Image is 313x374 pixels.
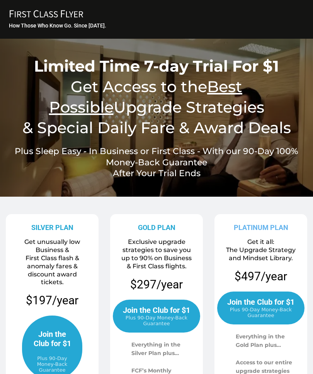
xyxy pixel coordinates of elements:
span: The Upgrade Strategy [226,246,296,254]
span: Get it all: [247,238,274,245]
strong: PLATINUM PLAN [234,223,288,232]
span: Everything in the Gold Plan plus… [236,333,285,348]
span: Join the Club for $1 [31,329,74,348]
p: $497/year [235,269,287,284]
span: Limited Time 7-day Trial For $1 [34,57,279,75]
a: Join the Club for $1 Plus 90-Day Money-Back Guarantee [217,292,304,324]
span: Exclusive upgrade strategies to save you up to 90% on Business & First Class flights. [121,238,192,269]
span: Plus 90-Day Money-Back Guarantee [31,355,74,373]
span: Everything in the Silver Plan plus… [131,341,180,357]
span: Join the Club for $1 [227,297,294,307]
span: Plus Sleep Easy - In Business or First Class - With our 90-Day 100% Money-Back Guarantee [15,146,298,168]
strong: SILVER PLAN [31,223,73,232]
span: & Special Daily Fare & Award Deals [22,118,291,137]
a: Join the Club for $1 Plus 90-Day Money-Back Guarantee [113,300,200,333]
span: Plus 90-Day Money-Back Guarantee [121,315,192,326]
strong: GOLD PLAN [138,223,175,232]
h3: How Those Who Know Go. Since [DATE]. [9,22,305,29]
span: Join the Club for $1 [123,305,190,315]
span: Plus 90-Day Money-Back Guarantee [225,307,297,318]
p: $297/year [130,277,183,292]
span: First Class flash & anomaly fares & discount award tickets. [26,254,79,286]
span: Get unusually low Business & [24,238,80,254]
span: After Your Trial Ends [113,168,201,178]
span: Get Access to the Upgrade Strategies [49,77,264,117]
p: $197/year [9,293,96,308]
span: and Mindset Library. [229,254,293,262]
